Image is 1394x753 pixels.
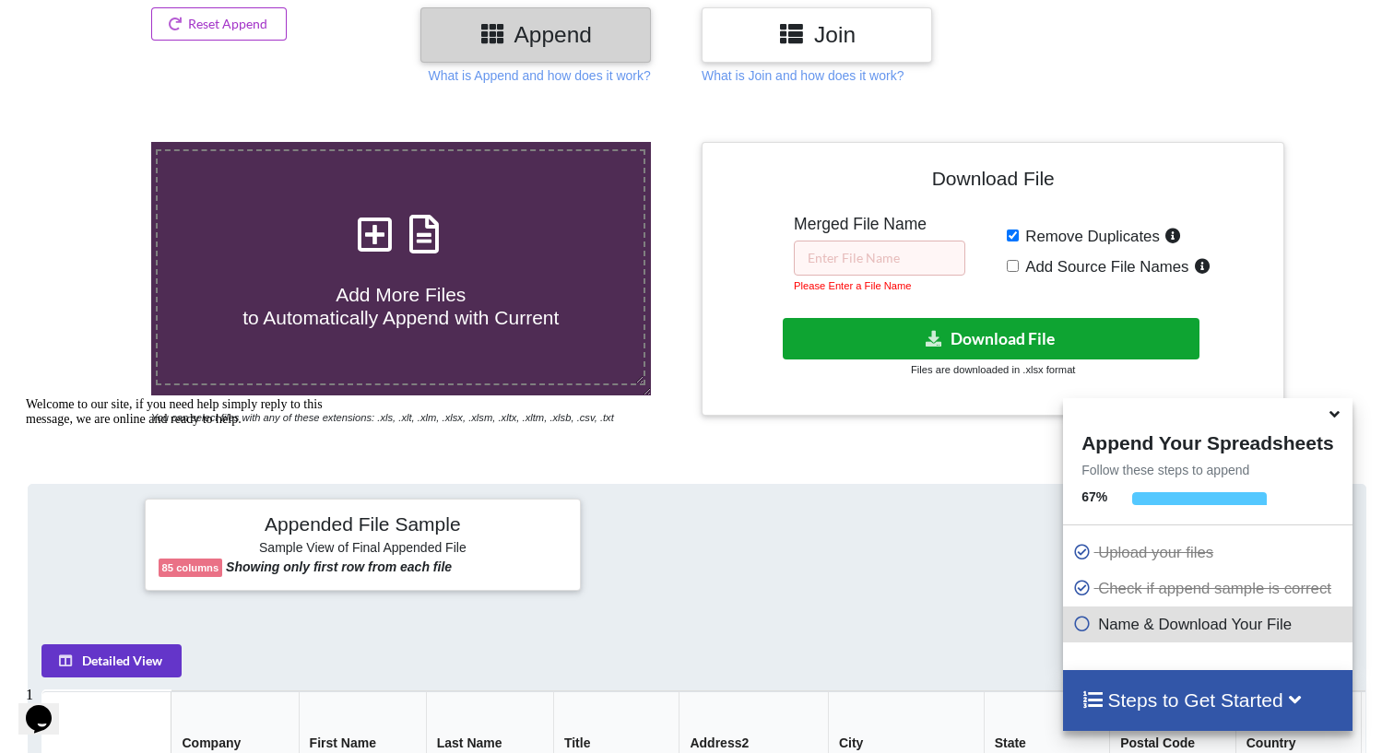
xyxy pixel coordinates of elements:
h4: Steps to Get Started [1081,688,1333,712]
p: Check if append sample is correct [1072,577,1347,600]
p: What is Join and how does it work? [702,66,904,85]
h3: Append [434,21,637,48]
span: Add Source File Names [1019,258,1188,276]
iframe: chat widget [18,390,350,670]
span: Remove Duplicates [1019,228,1160,245]
b: 67 % [1081,489,1107,504]
h4: Append Your Spreadsheets [1063,427,1352,454]
h3: Join [715,21,918,48]
h4: Appended File Sample [159,512,568,538]
h4: Download File [715,156,1271,208]
small: Please Enter a File Name [794,280,911,291]
span: Welcome to our site, if you need help simply reply to this message, we are online and ready to help. [7,7,304,36]
p: Follow these steps to append [1063,461,1352,479]
p: Name & Download Your File [1072,613,1347,636]
div: Welcome to our site, if you need help simply reply to this message, we are online and ready to help. [7,7,339,37]
span: Add More Files to Automatically Append with Current [242,284,559,328]
iframe: chat widget [18,679,77,735]
h5: Merged File Name [794,215,965,234]
i: You can select files with any of these extensions: .xls, .xlt, .xlm, .xlsx, .xlsm, .xltx, .xltm, ... [151,412,614,423]
p: What is Append and how does it work? [429,66,651,85]
input: Enter File Name [794,241,965,276]
button: Reset Append [151,7,288,41]
button: Download File [783,318,1199,359]
h6: Sample View of Final Appended File [159,540,568,559]
small: Files are downloaded in .xlsx format [911,364,1075,375]
p: Upload your files [1072,541,1347,564]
